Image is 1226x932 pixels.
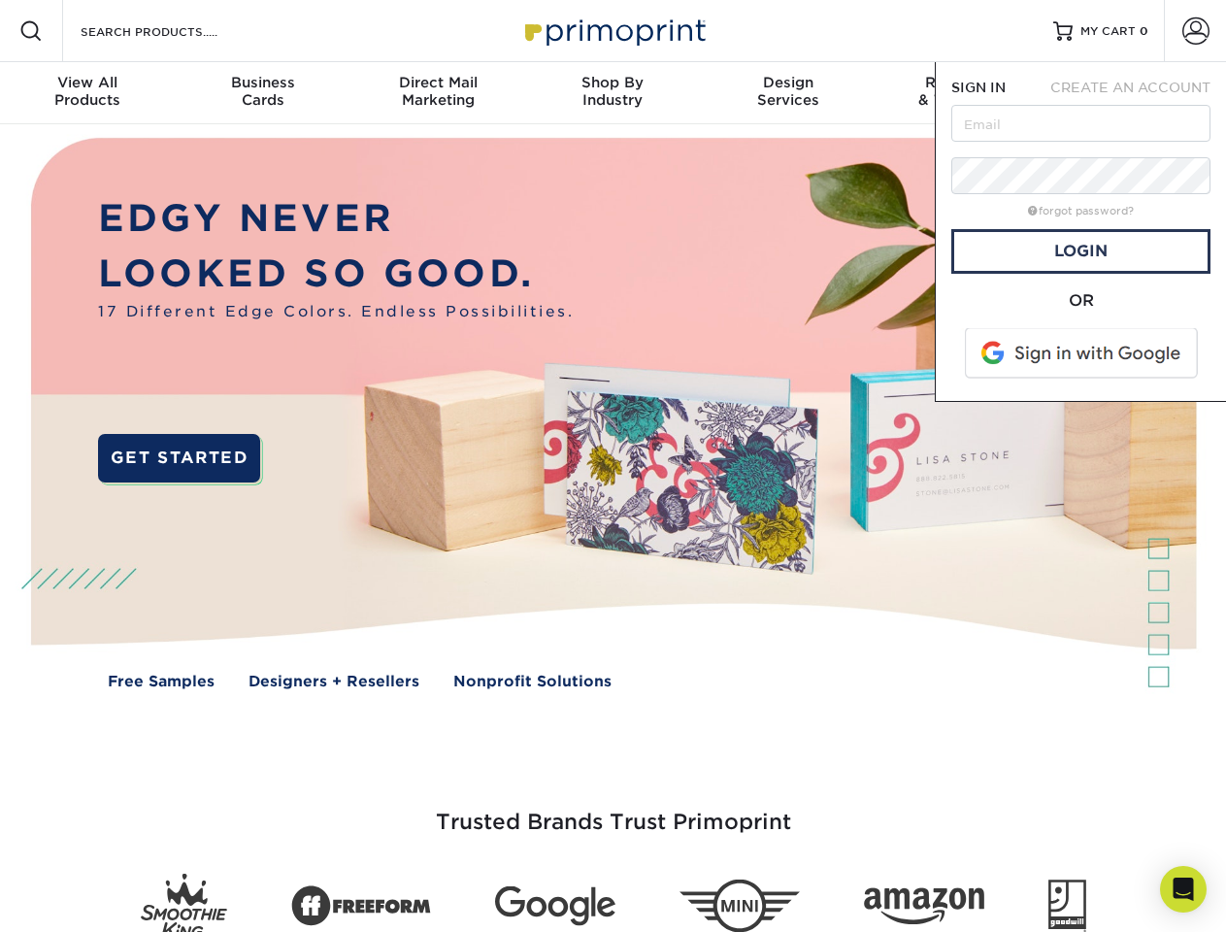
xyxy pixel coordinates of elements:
a: Free Samples [108,671,215,693]
p: LOOKED SO GOOD. [98,247,574,302]
span: Resources [876,74,1050,91]
a: BusinessCards [175,62,349,124]
a: Shop ByIndustry [525,62,700,124]
div: Industry [525,74,700,109]
div: Open Intercom Messenger [1160,866,1207,913]
div: Marketing [350,74,525,109]
span: CREATE AN ACCOUNT [1050,80,1210,95]
span: Design [701,74,876,91]
span: 0 [1140,24,1148,38]
a: forgot password? [1028,205,1134,217]
span: Direct Mail [350,74,525,91]
img: Primoprint [516,10,711,51]
p: EDGY NEVER [98,191,574,247]
div: Cards [175,74,349,109]
span: Business [175,74,349,91]
span: MY CART [1080,23,1136,40]
div: & Templates [876,74,1050,109]
a: GET STARTED [98,434,260,483]
a: DesignServices [701,62,876,124]
a: Login [951,229,1210,274]
input: SEARCH PRODUCTS..... [79,19,268,43]
img: Amazon [864,888,984,925]
img: Google [495,886,615,926]
a: Resources& Templates [876,62,1050,124]
h3: Trusted Brands Trust Primoprint [46,763,1181,858]
div: Services [701,74,876,109]
a: Direct MailMarketing [350,62,525,124]
input: Email [951,105,1210,142]
div: OR [951,289,1210,313]
span: Shop By [525,74,700,91]
span: SIGN IN [951,80,1006,95]
span: 17 Different Edge Colors. Endless Possibilities. [98,301,574,323]
a: Nonprofit Solutions [453,671,612,693]
a: Designers + Resellers [249,671,419,693]
img: Goodwill [1048,880,1086,932]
